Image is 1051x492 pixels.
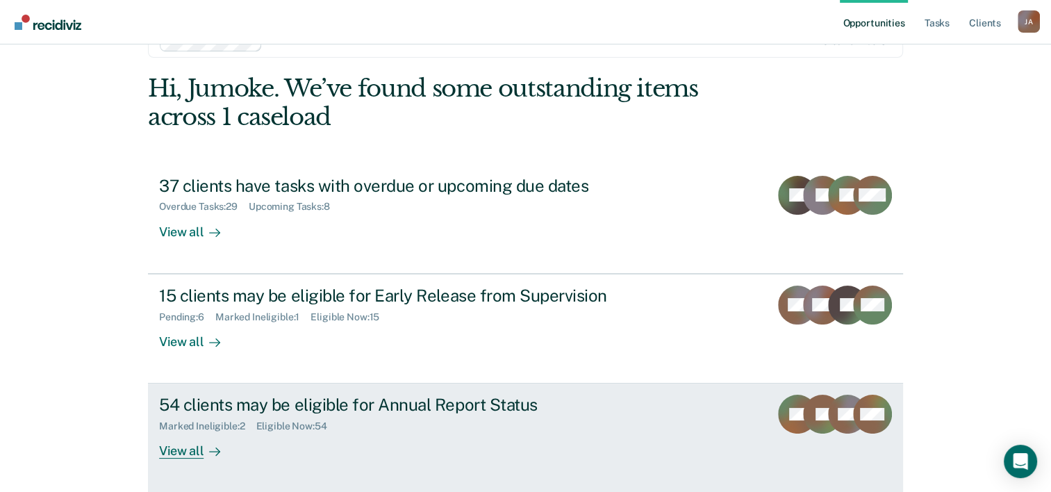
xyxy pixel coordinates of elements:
[215,311,311,323] div: Marked Ineligible : 1
[1004,445,1037,478] div: Open Intercom Messenger
[159,432,237,459] div: View all
[15,15,81,30] img: Recidiviz
[159,176,647,196] div: 37 clients have tasks with overdue or upcoming due dates
[148,274,903,384] a: 15 clients may be eligible for Early Release from SupervisionPending:6Marked Ineligible:1Eligible...
[249,201,341,213] div: Upcoming Tasks : 8
[159,201,249,213] div: Overdue Tasks : 29
[159,395,647,415] div: 54 clients may be eligible for Annual Report Status
[159,286,647,306] div: 15 clients may be eligible for Early Release from Supervision
[159,322,237,350] div: View all
[159,311,215,323] div: Pending : 6
[1018,10,1040,33] div: J A
[1018,10,1040,33] button: Profile dropdown button
[148,165,903,274] a: 37 clients have tasks with overdue or upcoming due datesOverdue Tasks:29Upcoming Tasks:8View all
[159,420,256,432] div: Marked Ineligible : 2
[256,420,338,432] div: Eligible Now : 54
[159,213,237,240] div: View all
[148,74,752,131] div: Hi, Jumoke. We’ve found some outstanding items across 1 caseload
[311,311,390,323] div: Eligible Now : 15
